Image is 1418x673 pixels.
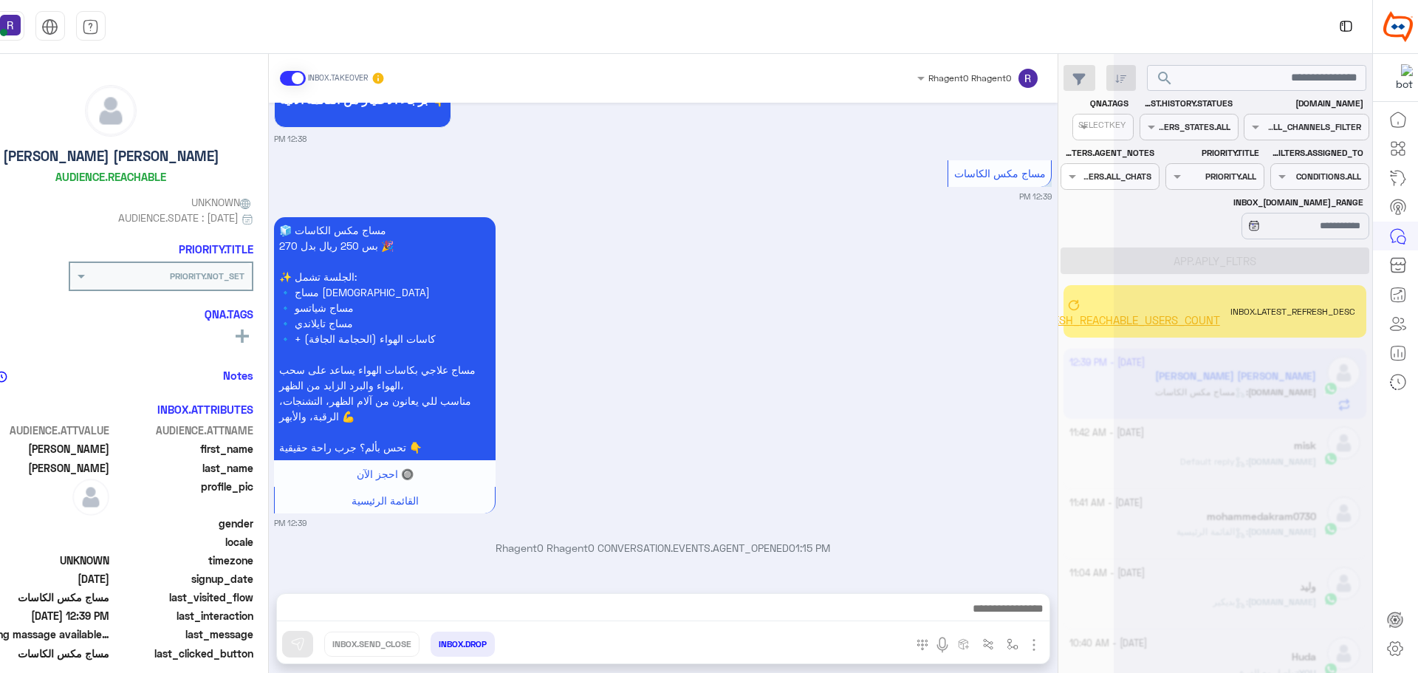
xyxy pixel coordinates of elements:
img: defaultAdmin.png [86,86,136,136]
img: tab [82,18,99,35]
span: first_name [112,441,253,457]
span: gender [112,516,253,531]
div: SELECTKEY [1078,118,1128,135]
button: INBOX.DROP [431,632,495,657]
img: make a call [917,639,928,651]
button: BROADCAST.CREATE.REFRESH_REACHABLE_USERS_COUNT [917,291,1231,332]
img: tab [41,18,58,35]
a: tab [76,11,106,42]
label: INBOX.FILTERS.AGENT_NOTES [1063,146,1154,160]
span: last_name [112,460,253,476]
span: last_message [112,626,253,642]
label: QNA.TAGS [1063,97,1128,110]
span: locale [112,534,253,550]
b: PRIORITY.NOT_SET [170,270,244,281]
small: INBOX.TAKEOVER [308,72,368,84]
span: AUDIENCE.ATTNAME [112,423,253,438]
span: مساج مكس الكاسات [954,167,1046,180]
span: AUDIENCE.SDATE : [DATE] [118,210,239,225]
span: last_clicked_button [112,646,253,661]
p: 6/10/2025, 12:39 PM [274,217,496,460]
img: tab [1337,17,1355,35]
span: Rhagent0 Rhagent0 [928,72,1011,83]
h6: Notes [223,369,253,382]
button: Trigger scenario [976,632,1000,656]
button: APP.APLY_FLTRS [1061,247,1369,274]
img: send attachment [1025,636,1043,654]
span: signup_date [112,571,253,587]
small: 12:39 PM [274,517,306,529]
p: Rhagent0 Rhagent0 CONVERSATION.EVENTS.AGENT_OPENED [274,540,1052,556]
span: profile_pic [112,479,253,513]
h6: PRIORITY.TITLE [179,242,253,256]
img: defaultAdmin.png [72,479,109,516]
button: create order [951,632,976,656]
img: create order [958,638,970,650]
h5: [PERSON_NAME] [PERSON_NAME] [3,148,219,165]
img: send message [290,637,305,652]
button: INBOX.SEND_CLOSE [324,632,419,657]
span: UNKNOWN [191,194,253,210]
small: 12:39 PM [1019,191,1052,202]
span: last_interaction [112,608,253,624]
span: 🔘 احجز الآن [357,468,414,480]
div: loading... [1230,211,1256,237]
img: Trigger scenario [982,638,994,650]
span: 01:15 PM [789,542,830,554]
span: القائمة الرئيسية [352,494,419,507]
small: 12:38 PM [274,133,306,145]
span: timezone [112,553,253,568]
button: select flow [1000,632,1024,656]
span: BROADCAST.CREATE.REFRESH_REACHABLE_USERS_COUNT [925,313,1220,327]
img: Logo [1383,11,1413,42]
img: select flow [1007,638,1018,650]
h6: INBOX.ATTRIBUTES [157,403,253,416]
img: send voice note [934,636,951,654]
img: 322853014244696 [1386,64,1413,91]
h6: AUDIENCE.REACHABLE [55,170,166,183]
span: last_visited_flow [112,590,253,605]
